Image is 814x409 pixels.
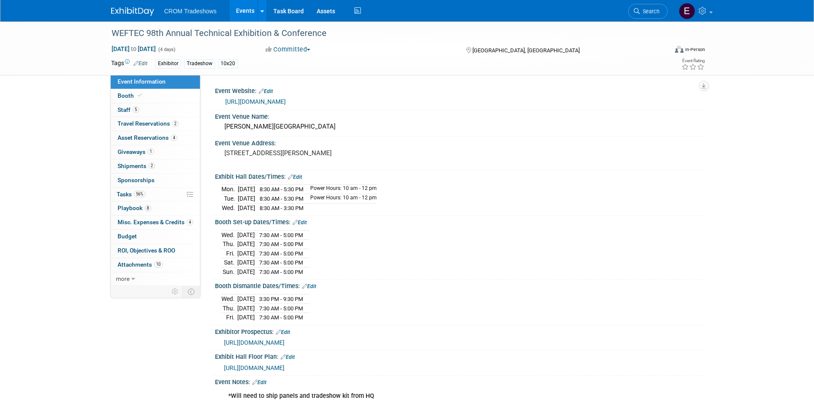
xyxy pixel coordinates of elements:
[238,203,255,212] td: [DATE]
[215,170,703,181] div: Exhibit Hall Dates/Times:
[679,3,695,19] img: Emily Williams
[238,185,255,194] td: [DATE]
[145,205,151,211] span: 8
[260,186,303,192] span: 8:30 AM - 5:30 PM
[130,45,138,52] span: to
[221,249,237,258] td: Fri.
[118,261,163,268] span: Attachments
[215,84,703,96] div: Event Website:
[111,89,200,103] a: Booth
[133,60,148,66] a: Edit
[118,78,166,85] span: Event Information
[111,59,148,69] td: Tags
[224,364,284,371] a: [URL][DOMAIN_NAME]
[111,244,200,258] a: ROI, Objectives & ROO
[238,194,255,204] td: [DATE]
[685,46,705,53] div: In-Person
[237,230,255,240] td: [DATE]
[111,188,200,201] a: Tasks56%
[111,75,200,89] a: Event Information
[221,120,697,133] div: [PERSON_NAME][GEOGRAPHIC_DATA]
[118,177,154,183] span: Sponsorships
[302,283,316,289] a: Edit
[215,216,703,227] div: Booth Set-up Dates/Times:
[259,259,303,266] span: 7:30 AM - 5:00 PM
[259,241,303,247] span: 7:30 AM - 5:00 PM
[263,45,314,54] button: Committed
[111,159,200,173] a: Shipments2
[111,230,200,244] a: Budget
[118,162,155,169] span: Shipments
[221,304,237,313] td: Thu.
[675,46,684,53] img: Format-Inperson.png
[154,261,163,268] span: 10
[111,201,200,215] a: Playbook8
[111,45,156,53] span: [DATE] [DATE]
[259,314,303,321] span: 7:30 AM - 5:00 PM
[182,286,200,297] td: Toggle Event Tabs
[118,204,151,211] span: Playbook
[215,280,703,291] div: Booth Dismantle Dates/Times:
[215,325,703,337] div: Exhibitor Prospectus:
[221,267,237,276] td: Sun.
[640,8,660,15] span: Search
[171,135,177,141] span: 4
[148,148,154,155] span: 1
[221,313,237,322] td: Fri.
[164,8,217,15] span: CROM Tradeshows
[276,329,290,335] a: Edit
[252,379,266,385] a: Edit
[237,249,255,258] td: [DATE]
[109,26,655,41] div: WEFTEC 98th Annual Technical Exhibition & Conference
[148,162,155,169] span: 2
[168,286,183,297] td: Personalize Event Tab Strip
[221,203,238,212] td: Wed.
[260,195,303,202] span: 8:30 AM - 5:30 PM
[118,120,179,127] span: Travel Reservations
[288,174,302,180] a: Edit
[305,185,377,194] td: Power Hours: 10 am - 12 pm
[215,137,703,147] div: Event Venue Address:
[111,258,200,272] a: Attachments10
[118,148,154,155] span: Giveaways
[215,376,703,387] div: Event Notes:
[111,131,200,145] a: Asset Reservations4
[118,106,139,113] span: Staff
[224,149,409,157] pre: [STREET_ADDRESS][PERSON_NAME]
[259,269,303,275] span: 7:30 AM - 5:00 PM
[218,59,238,68] div: 10x20
[472,47,580,54] span: [GEOGRAPHIC_DATA], [GEOGRAPHIC_DATA]
[221,295,237,304] td: Wed.
[117,191,145,198] span: Tasks
[111,174,200,187] a: Sponsorships
[305,194,377,204] td: Power Hours: 10 am - 12 pm
[259,305,303,312] span: 7:30 AM - 5:00 PM
[260,205,303,211] span: 8:30 AM - 3:30 PM
[237,295,255,304] td: [DATE]
[221,240,237,249] td: Thu.
[118,247,175,254] span: ROI, Objectives & ROO
[111,7,154,16] img: ExhibitDay
[118,233,137,240] span: Budget
[187,219,193,226] span: 4
[221,185,238,194] td: Mon.
[221,258,237,268] td: Sat.
[225,98,286,105] a: [URL][DOMAIN_NAME]
[628,4,668,19] a: Search
[237,240,255,249] td: [DATE]
[155,59,181,68] div: Exhibitor
[134,191,145,197] span: 56%
[172,120,179,127] span: 2
[118,134,177,141] span: Asset Reservations
[118,92,144,99] span: Booth
[184,59,215,68] div: Tradeshow
[215,350,703,361] div: Exhibit Hall Floor Plan:
[133,106,139,113] span: 5
[221,194,238,204] td: Tue.
[224,339,284,346] a: [URL][DOMAIN_NAME]
[259,250,303,257] span: 7:30 AM - 5:00 PM
[617,45,705,57] div: Event Format
[221,230,237,240] td: Wed.
[237,313,255,322] td: [DATE]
